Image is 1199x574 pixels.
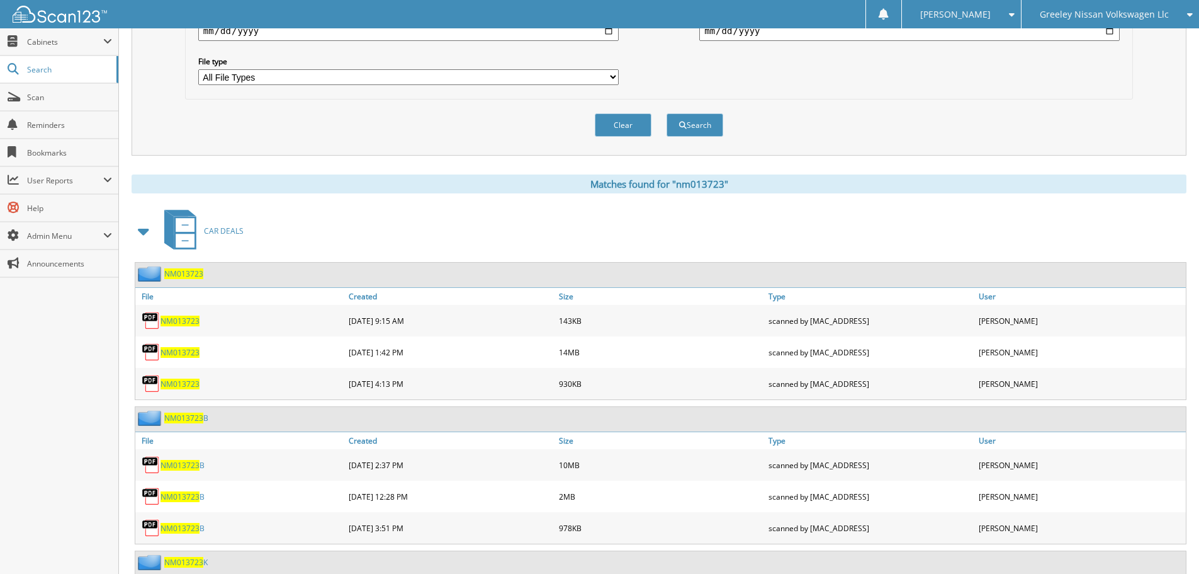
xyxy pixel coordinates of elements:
img: PDF.png [142,374,160,393]
a: File [135,288,346,305]
div: 978KB [556,515,766,541]
div: scanned by [MAC_ADDRESS] [765,484,976,509]
div: scanned by [MAC_ADDRESS] [765,452,976,478]
img: PDF.png [142,456,160,474]
span: Admin Menu [27,231,103,241]
img: PDF.png [142,343,160,362]
a: NM013723 [160,316,200,326]
a: Created [346,288,556,305]
a: Type [765,288,976,305]
div: 2MB [556,484,766,509]
a: NM013723K [164,557,208,568]
div: [PERSON_NAME] [976,452,1186,478]
span: CAR DEALS [204,226,244,236]
a: NM013723B [160,460,205,471]
a: NM013723B [160,523,205,534]
div: [DATE] 3:51 PM [346,515,556,541]
span: [PERSON_NAME] [920,11,991,18]
button: Search [667,113,723,137]
input: start [198,21,619,41]
label: File type [198,56,619,67]
img: folder2.png [138,266,164,282]
span: Scan [27,92,112,103]
img: folder2.png [138,410,164,426]
div: [PERSON_NAME] [976,371,1186,396]
span: NM013723 [160,523,200,534]
button: Clear [595,113,651,137]
div: 930KB [556,371,766,396]
span: Help [27,203,112,214]
div: 14MB [556,340,766,365]
a: NM013723B [164,413,208,423]
a: CAR DEALS [157,206,244,256]
div: [PERSON_NAME] [976,484,1186,509]
a: Created [346,432,556,449]
a: Type [765,432,976,449]
a: NM013723 [160,347,200,358]
a: NM013723 [164,268,203,279]
a: Size [556,432,766,449]
span: NM013723 [160,491,200,502]
div: scanned by [MAC_ADDRESS] [765,515,976,541]
a: File [135,432,346,449]
div: [PERSON_NAME] [976,308,1186,333]
img: scan123-logo-white.svg [13,6,107,23]
div: [PERSON_NAME] [976,340,1186,365]
a: NM013723 [160,379,200,389]
span: Greeley Nissan Volkswagen Llc [1040,11,1169,18]
div: 10MB [556,452,766,478]
div: [PERSON_NAME] [976,515,1186,541]
span: NM013723 [164,557,203,568]
img: PDF.png [142,311,160,330]
div: [DATE] 1:42 PM [346,340,556,365]
span: Cabinets [27,37,103,47]
div: [DATE] 12:28 PM [346,484,556,509]
span: Announcements [27,258,112,269]
div: 143KB [556,308,766,333]
div: [DATE] 4:13 PM [346,371,556,396]
div: scanned by [MAC_ADDRESS] [765,308,976,333]
span: Bookmarks [27,147,112,158]
img: PDF.png [142,519,160,537]
div: [DATE] 2:37 PM [346,452,556,478]
a: User [976,288,1186,305]
span: NM013723 [164,413,203,423]
div: Matches found for "nm013723" [132,175,1186,193]
img: folder2.png [138,554,164,570]
div: scanned by [MAC_ADDRESS] [765,371,976,396]
iframe: Chat Widget [1136,514,1199,574]
div: [DATE] 9:15 AM [346,308,556,333]
div: scanned by [MAC_ADDRESS] [765,340,976,365]
input: end [699,21,1120,41]
img: PDF.png [142,487,160,506]
a: User [976,432,1186,449]
a: Size [556,288,766,305]
span: NM013723 [160,460,200,471]
span: Search [27,64,110,75]
span: User Reports [27,175,103,186]
span: Reminders [27,120,112,130]
a: NM013723B [160,491,205,502]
